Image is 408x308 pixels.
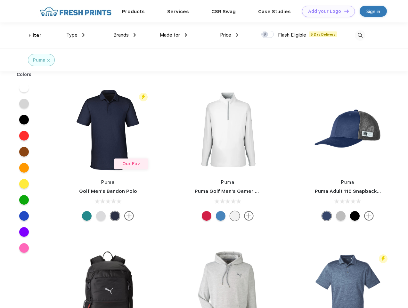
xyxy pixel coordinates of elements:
[29,32,42,39] div: Filter
[336,211,346,221] div: Quarry with Brt Whit
[101,180,115,185] a: Puma
[202,211,211,221] div: Ski Patrol
[341,180,355,185] a: Puma
[134,33,136,37] img: dropdown.png
[82,211,92,221] div: Green Lagoon
[185,33,187,37] img: dropdown.png
[230,211,240,221] div: Bright White
[96,211,106,221] div: High Rise
[308,9,341,14] div: Add your Logo
[236,33,238,37] img: dropdown.png
[38,6,113,17] img: fo%20logo%202.webp
[278,32,306,38] span: Flash Eligible
[66,32,78,38] span: Type
[366,8,380,15] div: Sign in
[220,32,231,38] span: Price
[379,254,388,263] img: flash_active_toggle.svg
[185,87,270,173] img: func=resize&h=266
[195,188,296,194] a: Puma Golf Men's Gamer Golf Quarter-Zip
[309,31,337,37] span: 5 Day Delivery
[139,93,148,101] img: flash_active_toggle.svg
[110,211,120,221] div: Navy Blazer
[82,33,85,37] img: dropdown.png
[221,180,234,185] a: Puma
[12,71,37,78] div: Colors
[47,59,50,62] img: filter_cancel.svg
[360,6,387,17] a: Sign in
[322,211,331,221] div: Peacoat with Qut Shd
[124,211,134,221] img: more.svg
[33,57,45,64] div: Puma
[122,9,145,14] a: Products
[355,30,365,41] img: desktop_search.svg
[344,9,349,13] img: DT
[160,32,180,38] span: Made for
[364,211,374,221] img: more.svg
[216,211,225,221] div: Bright Cobalt
[122,161,140,166] span: Our Fav
[211,9,236,14] a: CSR Swag
[65,87,151,173] img: func=resize&h=266
[167,9,189,14] a: Services
[244,211,254,221] img: more.svg
[79,188,137,194] a: Golf Men's Bandon Polo
[305,87,390,173] img: func=resize&h=266
[350,211,360,221] div: Pma Blk Pma Blk
[113,32,129,38] span: Brands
